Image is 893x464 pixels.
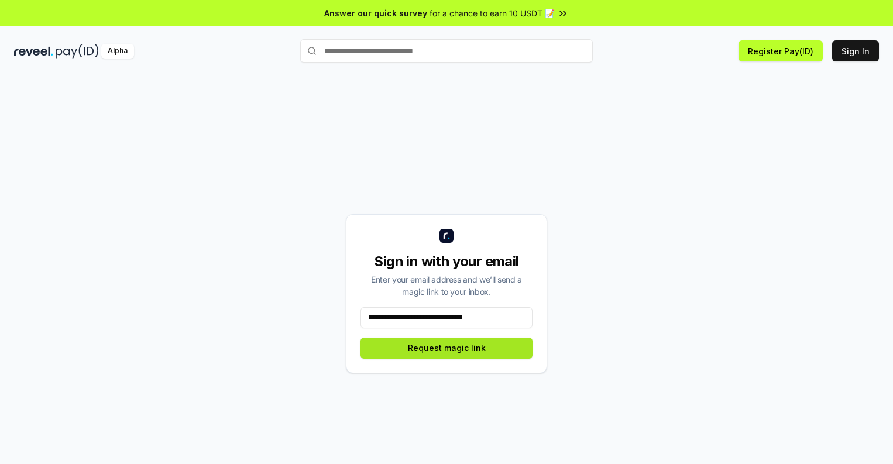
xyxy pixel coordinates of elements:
img: pay_id [56,44,99,59]
button: Register Pay(ID) [739,40,823,61]
div: Enter your email address and we’ll send a magic link to your inbox. [360,273,533,298]
button: Sign In [832,40,879,61]
button: Request magic link [360,338,533,359]
img: reveel_dark [14,44,53,59]
div: Sign in with your email [360,252,533,271]
span: for a chance to earn 10 USDT 📝 [430,7,555,19]
img: logo_small [439,229,454,243]
div: Alpha [101,44,134,59]
span: Answer our quick survey [324,7,427,19]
